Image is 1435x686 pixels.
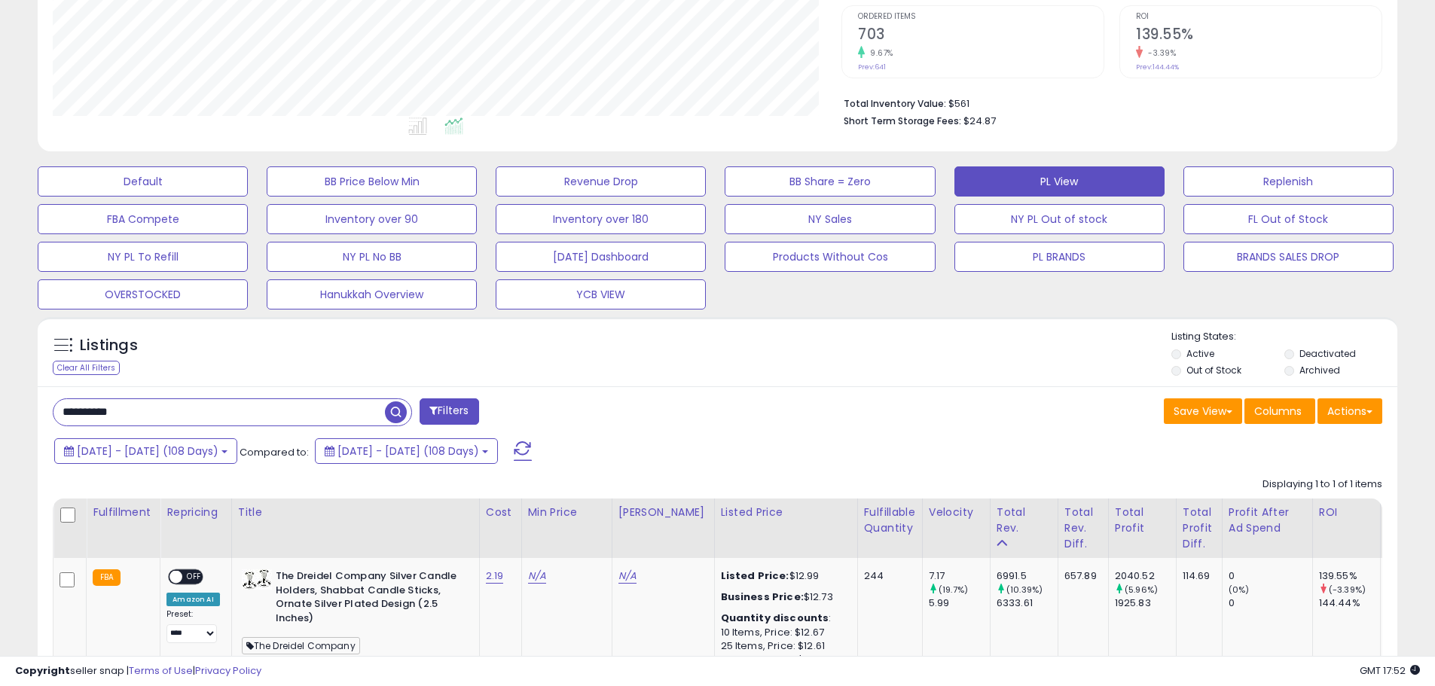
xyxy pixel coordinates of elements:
[1319,596,1380,610] div: 144.44%
[93,569,121,586] small: FBA
[166,593,219,606] div: Amazon AI
[725,242,935,272] button: Products Without Cos
[721,611,829,625] b: Quantity discounts
[721,569,789,583] b: Listed Price:
[844,97,946,110] b: Total Inventory Value:
[1329,584,1366,596] small: (-3.39%)
[1125,584,1158,596] small: (5.96%)
[93,505,154,520] div: Fulfillment
[38,166,248,197] button: Default
[1115,505,1170,536] div: Total Profit
[618,569,637,584] a: N/A
[721,590,804,604] b: Business Price:
[865,47,893,59] small: 9.67%
[15,663,70,678] strong: Copyright
[195,663,261,678] a: Privacy Policy
[267,242,477,272] button: NY PL No BB
[1183,505,1216,552] div: Total Profit Diff.
[1229,505,1306,536] div: Profit After Ad Spend
[337,444,479,459] span: [DATE] - [DATE] (108 Days)
[15,664,261,678] div: seller snap | |
[53,361,120,375] div: Clear All Filters
[496,242,706,272] button: [DATE] Dashboard
[77,444,218,459] span: [DATE] - [DATE] (108 Days)
[1299,347,1356,360] label: Deactivated
[486,505,515,520] div: Cost
[1136,63,1179,72] small: Prev: 144.44%
[997,569,1058,583] div: 6991.5
[80,335,138,356] h5: Listings
[528,505,606,520] div: Min Price
[267,166,477,197] button: BB Price Below Min
[1136,26,1382,46] h2: 139.55%
[721,639,846,653] div: 25 Items, Price: $12.61
[1229,596,1312,610] div: 0
[1229,569,1312,583] div: 0
[1319,505,1374,520] div: ROI
[1115,596,1176,610] div: 1925.83
[38,279,248,309] button: OVERSTOCKED
[496,204,706,234] button: Inventory over 180
[1064,505,1102,552] div: Total Rev. Diff.
[844,93,1371,111] li: $561
[38,204,248,234] button: FBA Compete
[1229,584,1250,596] small: (0%)
[858,63,886,72] small: Prev: 641
[1183,166,1394,197] button: Replenish
[38,242,248,272] button: NY PL To Refill
[721,626,846,639] div: 10 Items, Price: $12.67
[238,505,473,520] div: Title
[954,242,1165,272] button: PL BRANDS
[844,114,961,127] b: Short Term Storage Fees:
[242,637,360,654] span: The Dreidel Company
[1262,477,1382,492] div: Displaying 1 to 1 of 1 items
[242,569,272,590] img: 51RO0HmOrVL._SL40_.jpg
[1299,364,1340,377] label: Archived
[858,13,1104,21] span: Ordered Items
[1183,204,1394,234] button: FL Out of Stock
[1254,404,1302,419] span: Columns
[129,663,193,678] a: Terms of Use
[721,653,846,666] div: 50 Items, Price: $12.54
[929,505,984,520] div: Velocity
[54,438,237,464] button: [DATE] - [DATE] (108 Days)
[1183,569,1211,583] div: 114.69
[997,596,1058,610] div: 6333.61
[267,279,477,309] button: Hanukkah Overview
[166,505,224,520] div: Repricing
[1171,330,1397,344] p: Listing States:
[528,569,546,584] a: N/A
[183,571,207,584] span: OFF
[166,609,219,643] div: Preset:
[496,166,706,197] button: Revenue Drop
[276,569,459,629] b: The Dreidel Company Silver Candle Holders, Shabbat Candle Sticks, Ornate Silver Plated Design (2....
[1317,398,1382,424] button: Actions
[864,569,911,583] div: 244
[420,398,478,425] button: Filters
[1186,347,1214,360] label: Active
[997,505,1052,536] div: Total Rev.
[864,505,916,536] div: Fulfillable Quantity
[954,204,1165,234] button: NY PL Out of stock
[929,569,990,583] div: 7.17
[1360,663,1420,678] span: 2025-09-17 17:52 GMT
[1183,242,1394,272] button: BRANDS SALES DROP
[1319,569,1380,583] div: 139.55%
[1244,398,1315,424] button: Columns
[721,611,846,625] div: :
[1136,13,1382,21] span: ROI
[929,596,990,610] div: 5.99
[1064,569,1097,583] div: 657.89
[963,114,996,128] span: $24.87
[858,26,1104,46] h2: 703
[725,204,935,234] button: NY Sales
[721,505,851,520] div: Listed Price
[1186,364,1241,377] label: Out of Stock
[618,505,708,520] div: [PERSON_NAME]
[240,445,309,459] span: Compared to:
[1006,584,1043,596] small: (10.39%)
[1143,47,1176,59] small: -3.39%
[496,279,706,309] button: YCB VIEW
[721,569,846,583] div: $12.99
[1115,569,1176,583] div: 2040.52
